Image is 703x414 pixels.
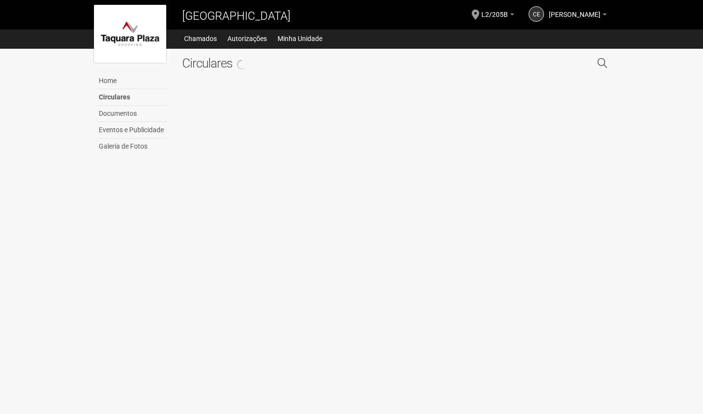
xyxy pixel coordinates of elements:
[96,106,168,122] a: Documentos
[481,1,508,18] span: L2/205B
[481,12,514,20] a: L2/205B
[96,122,168,138] a: Eventos e Publicidade
[529,6,544,22] a: CE
[184,32,217,45] a: Chamados
[278,32,322,45] a: Minha Unidade
[96,138,168,154] a: Galeria de Fotos
[549,12,607,20] a: [PERSON_NAME]
[549,1,600,18] span: Carlos Eduardo Rodrigues Gomes
[227,32,267,45] a: Autorizações
[96,73,168,89] a: Home
[96,89,168,106] a: Circulares
[94,5,166,63] img: logo.jpg
[182,56,499,70] h2: Circulares
[235,58,249,71] img: spinner.png
[182,9,291,23] span: [GEOGRAPHIC_DATA]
